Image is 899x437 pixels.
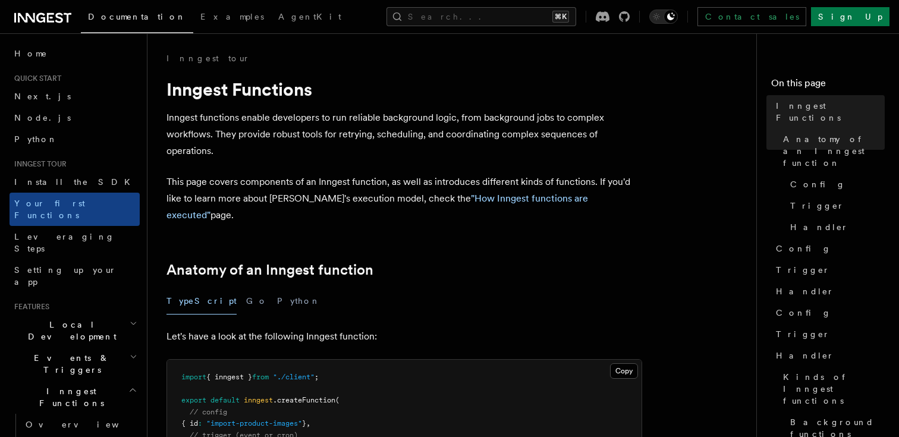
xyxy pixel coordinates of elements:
span: } [302,419,306,427]
span: Config [776,307,831,319]
h4: On this page [771,76,885,95]
span: ( [335,396,340,404]
p: Inngest functions enable developers to run reliable background logic, from background jobs to com... [166,109,642,159]
a: Setting up your app [10,259,140,293]
a: Next.js [10,86,140,107]
span: Events & Triggers [10,352,130,376]
span: Documentation [88,12,186,21]
a: Sign Up [811,7,889,26]
span: Setting up your app [14,265,117,287]
span: Examples [200,12,264,21]
a: Handler [785,216,885,238]
a: Config [785,174,885,195]
span: import [181,373,206,381]
span: : [198,419,202,427]
a: Trigger [785,195,885,216]
span: Overview [26,420,148,429]
span: Config [776,243,831,254]
a: Config [771,238,885,259]
span: // config [190,408,227,416]
span: Next.js [14,92,71,101]
span: Leveraging Steps [14,232,115,253]
span: Trigger [776,328,830,340]
a: Node.js [10,107,140,128]
a: Anatomy of an Inngest function [778,128,885,174]
a: Handler [771,345,885,366]
button: Search...⌘K [386,7,576,26]
h1: Inngest Functions [166,78,642,100]
span: Install the SDK [14,177,137,187]
a: Trigger [771,323,885,345]
p: This page covers components of an Inngest function, as well as introduces different kinds of func... [166,174,642,224]
span: "./client" [273,373,315,381]
button: Copy [610,363,638,379]
span: Local Development [10,319,130,342]
a: Examples [193,4,271,32]
span: .createFunction [273,396,335,404]
a: Python [10,128,140,150]
a: Inngest tour [166,52,250,64]
span: Handler [790,221,848,233]
span: from [252,373,269,381]
a: Contact sales [697,7,806,26]
span: "import-product-images" [206,419,302,427]
span: ; [315,373,319,381]
a: Inngest Functions [771,95,885,128]
span: Handler [776,285,834,297]
span: Inngest tour [10,159,67,169]
span: AgentKit [278,12,341,21]
button: TypeScript [166,288,237,315]
span: Home [14,48,48,59]
a: Home [10,43,140,64]
span: Trigger [776,264,830,276]
span: default [210,396,240,404]
span: Python [14,134,58,144]
span: Kinds of Inngest functions [783,371,885,407]
button: Events & Triggers [10,347,140,381]
span: { inngest } [206,373,252,381]
span: Config [790,178,845,190]
span: Anatomy of an Inngest function [783,133,885,169]
span: Node.js [14,113,71,122]
a: Leveraging Steps [10,226,140,259]
button: Inngest Functions [10,381,140,414]
span: Your first Functions [14,199,85,220]
span: inngest [244,396,273,404]
span: Quick start [10,74,61,83]
a: Config [771,302,885,323]
kbd: ⌘K [552,11,569,23]
a: Your first Functions [10,193,140,226]
button: Python [277,288,320,315]
button: Local Development [10,314,140,347]
button: Toggle dark mode [649,10,678,24]
a: AgentKit [271,4,348,32]
span: Features [10,302,49,312]
button: Go [246,288,268,315]
span: Inngest Functions [776,100,885,124]
a: Handler [771,281,885,302]
a: Install the SDK [10,171,140,193]
p: Let's have a look at the following Inngest function: [166,328,642,345]
a: Overview [21,414,140,435]
span: export [181,396,206,404]
a: Documentation [81,4,193,33]
a: Anatomy of an Inngest function [166,262,373,278]
span: Trigger [790,200,844,212]
span: Inngest Functions [10,385,128,409]
span: , [306,419,310,427]
a: Trigger [771,259,885,281]
span: Handler [776,350,834,361]
span: { id [181,419,198,427]
a: Kinds of Inngest functions [778,366,885,411]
